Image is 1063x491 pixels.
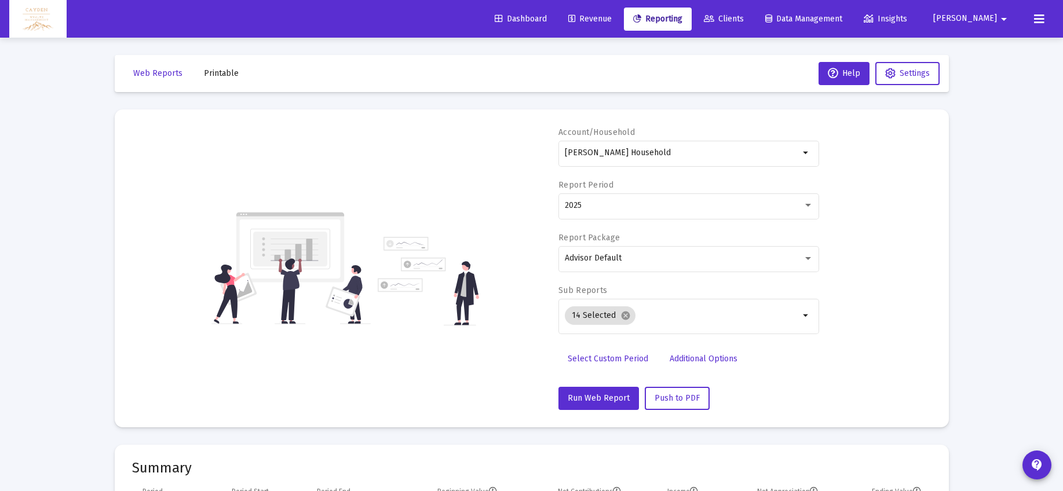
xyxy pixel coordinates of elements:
[565,306,635,325] mat-chip: 14 Selected
[558,233,620,243] label: Report Package
[704,14,744,24] span: Clients
[645,387,710,410] button: Push to PDF
[132,462,932,474] mat-card-title: Summary
[933,14,997,24] span: [PERSON_NAME]
[819,62,870,85] button: Help
[624,8,692,31] a: Reporting
[558,127,635,137] label: Account/Household
[565,148,799,157] input: Search or select an account or household
[670,354,737,364] span: Additional Options
[655,393,700,403] span: Push to PDF
[485,8,556,31] a: Dashboard
[195,62,248,85] button: Printable
[495,14,547,24] span: Dashboard
[211,211,371,325] img: reporting
[864,14,907,24] span: Insights
[854,8,916,31] a: Insights
[568,393,630,403] span: Run Web Report
[565,200,582,210] span: 2025
[695,8,753,31] a: Clients
[756,8,852,31] a: Data Management
[828,68,860,78] span: Help
[378,237,479,325] img: reporting-alt
[558,180,613,190] label: Report Period
[799,146,813,160] mat-icon: arrow_drop_down
[875,62,940,85] button: Settings
[559,8,621,31] a: Revenue
[124,62,192,85] button: Web Reports
[620,310,631,321] mat-icon: cancel
[900,68,930,78] span: Settings
[18,8,58,31] img: Dashboard
[799,309,813,323] mat-icon: arrow_drop_down
[1030,458,1044,472] mat-icon: contact_support
[997,8,1011,31] mat-icon: arrow_drop_down
[568,14,612,24] span: Revenue
[565,304,799,327] mat-chip-list: Selection
[765,14,842,24] span: Data Management
[568,354,648,364] span: Select Custom Period
[919,7,1025,30] button: [PERSON_NAME]
[558,387,639,410] button: Run Web Report
[204,68,239,78] span: Printable
[133,68,182,78] span: Web Reports
[565,253,622,263] span: Advisor Default
[558,285,607,295] label: Sub Reports
[633,14,682,24] span: Reporting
